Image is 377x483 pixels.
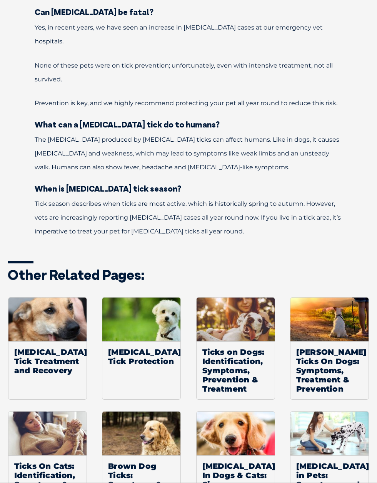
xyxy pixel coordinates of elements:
[197,341,275,399] span: Ticks on Dogs: Identification, Symptoms, Prevention & Treatment
[290,297,369,400] a: [PERSON_NAME] Ticks On Dogs: Symptoms, Treatment & Prevention
[196,297,275,400] a: Ticks on Dogs: Identification, Symptoms, Prevention & Treatment
[197,298,275,341] img: A lady hugging her dog
[8,341,87,381] span: [MEDICAL_DATA] Tick Treatment and Recovery
[35,62,333,83] span: None of these pets were on tick prevention; unfortunately, even with intensive treatment, not all...
[102,297,181,400] a: [MEDICAL_DATA] Tick Protection
[8,297,87,400] a: [MEDICAL_DATA] Tick Treatment and Recovery
[35,99,337,107] span: Prevention is key, and we highly recommend protecting your pet all year round to reduce this risk.
[8,412,87,455] img: GXV_HeroBanner_Cat_03
[8,268,369,282] h3: Other related pages:
[35,136,339,171] span: The [MEDICAL_DATA] produced by [MEDICAL_DATA] ticks can affect humans. Like in dogs, it causes [M...
[35,7,153,17] span: Can [MEDICAL_DATA] be fatal?
[102,341,180,372] span: [MEDICAL_DATA] Tick Protection
[35,200,341,235] span: Tick season describes when ticks are most active, which is historically spring to autumn. However...
[362,35,370,43] button: Search
[290,298,369,341] img: GXV_HeroBanner_Dog_01
[35,24,323,45] span: Yes, in recent years, we have seen an increase in [MEDICAL_DATA] cases at our emergency vet hospi...
[35,119,220,129] span: What can a [MEDICAL_DATA] tick do to humans?
[35,184,181,194] span: When is [MEDICAL_DATA] tick season?
[290,341,369,399] span: [PERSON_NAME] Ticks On Dogs: Symptoms, Treatment & Prevention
